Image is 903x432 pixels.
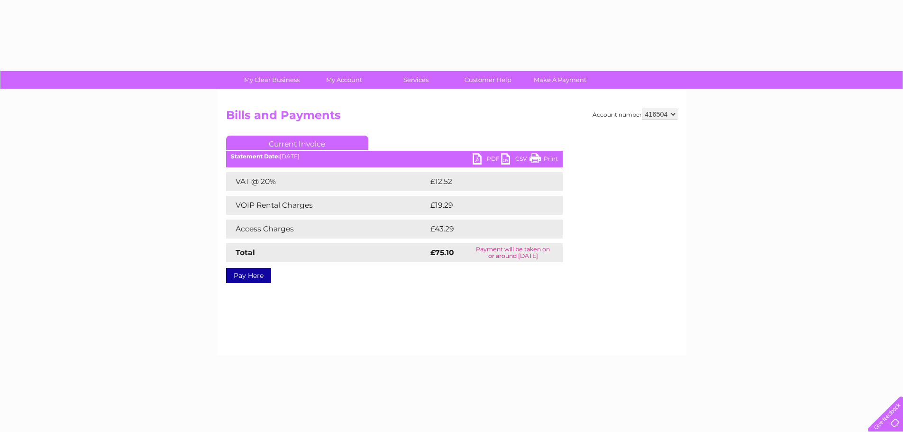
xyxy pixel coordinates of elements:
strong: £75.10 [430,248,454,257]
div: Account number [593,109,677,120]
div: [DATE] [226,153,563,160]
td: Payment will be taken on or around [DATE] [464,243,563,262]
td: VOIP Rental Charges [226,196,428,215]
a: Customer Help [449,71,527,89]
a: My Account [305,71,383,89]
td: Access Charges [226,220,428,239]
a: CSV [501,153,529,167]
a: Current Invoice [226,136,368,150]
a: Pay Here [226,268,271,283]
td: £12.52 [428,172,542,191]
a: Services [377,71,455,89]
a: Print [529,153,558,167]
td: VAT @ 20% [226,172,428,191]
a: My Clear Business [233,71,311,89]
h2: Bills and Payments [226,109,677,127]
a: PDF [473,153,501,167]
strong: Total [236,248,255,257]
a: Make A Payment [521,71,599,89]
b: Statement Date: [231,153,280,160]
td: £43.29 [428,220,543,239]
td: £19.29 [428,196,543,215]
